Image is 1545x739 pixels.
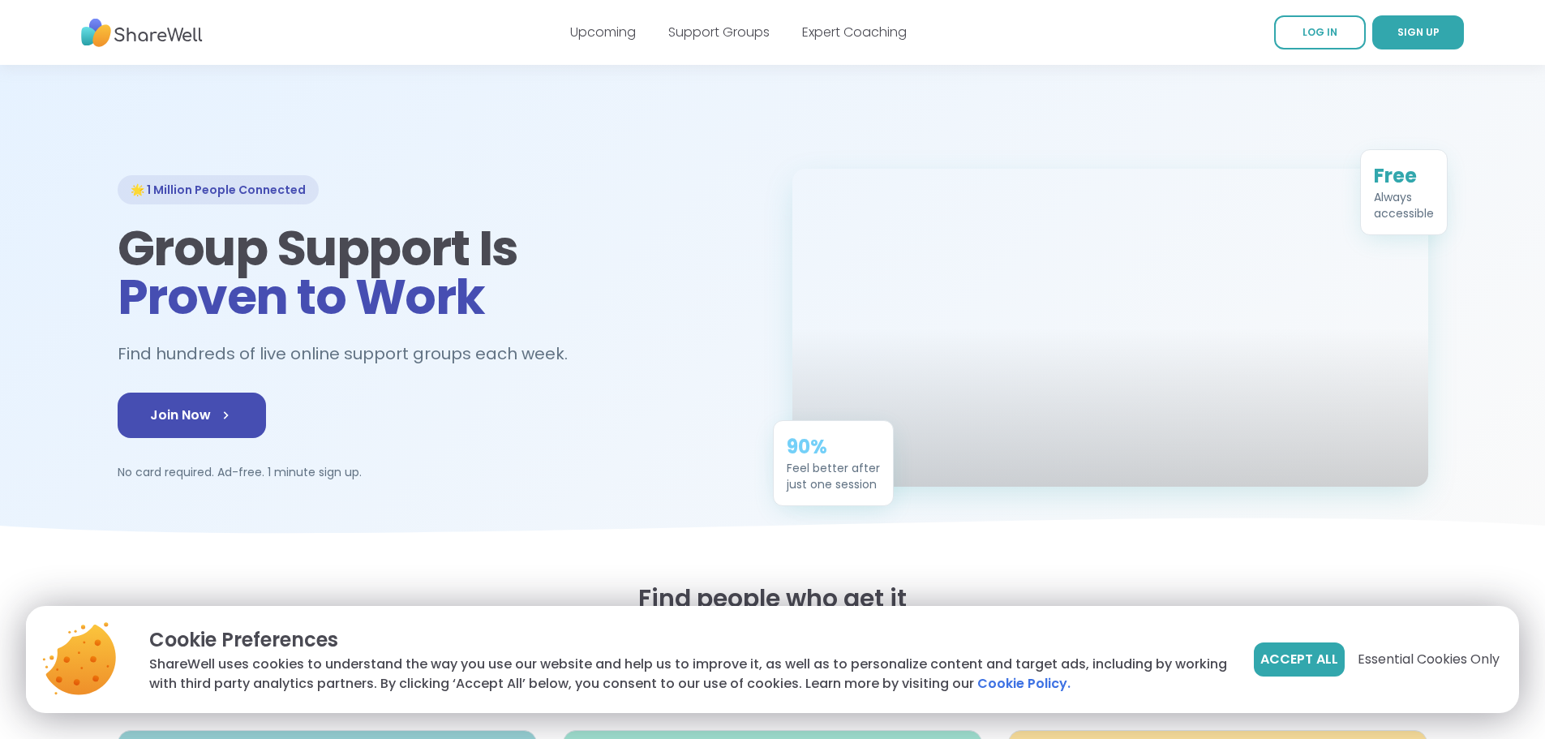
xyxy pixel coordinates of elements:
span: LOG IN [1303,25,1337,39]
span: Accept All [1260,650,1338,669]
h2: Find hundreds of live online support groups each week. [118,341,585,367]
p: Cookie Preferences [149,625,1228,655]
span: Essential Cookies Only [1358,650,1500,669]
h2: Find people who get it [118,584,1428,613]
div: Feel better after just one session [787,460,880,492]
img: ShareWell Nav Logo [81,11,203,55]
a: Join Now [118,393,266,438]
a: Upcoming [570,23,636,41]
a: Support Groups [668,23,770,41]
button: Accept All [1254,642,1345,677]
a: SIGN UP [1372,15,1464,49]
a: Cookie Policy. [977,674,1071,694]
div: Free [1374,163,1434,189]
span: SIGN UP [1397,25,1440,39]
div: Always accessible [1374,189,1434,221]
p: No card required. Ad-free. 1 minute sign up. [118,464,753,480]
span: Join Now [150,406,234,425]
span: Proven to Work [118,263,485,331]
div: 🌟 1 Million People Connected [118,175,319,204]
a: LOG IN [1274,15,1366,49]
h1: Group Support Is [118,224,753,321]
div: 90% [787,434,880,460]
p: ShareWell uses cookies to understand the way you use our website and help us to improve it, as we... [149,655,1228,694]
a: Expert Coaching [802,23,907,41]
